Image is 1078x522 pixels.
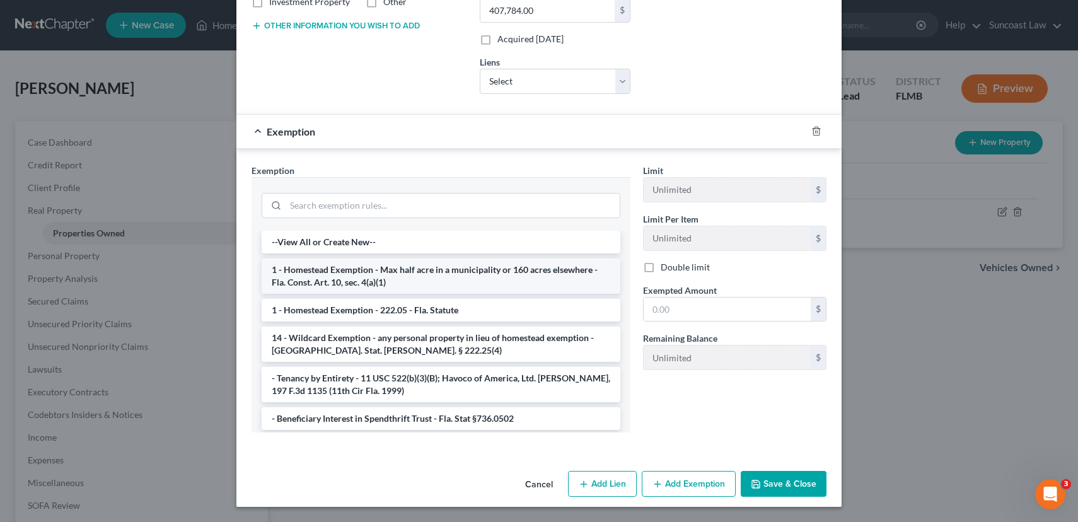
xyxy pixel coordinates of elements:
span: 3 [1061,479,1071,489]
button: Other information you wish to add [252,21,420,31]
li: 1 - Homestead Exemption - Max half acre in a municipality or 160 acres elsewhere - Fla. Const. Ar... [262,258,620,294]
span: Limit [643,165,663,176]
button: Add Exemption [642,471,736,497]
li: 14 - Wildcard Exemption - any personal property in lieu of homestead exemption - [GEOGRAPHIC_DATA... [262,327,620,362]
span: Exemption [267,125,315,137]
input: 0.00 [644,298,811,322]
button: Save & Close [741,471,826,497]
iframe: Intercom live chat [1035,479,1065,509]
label: Remaining Balance [643,332,717,345]
span: Exempted Amount [643,285,717,296]
input: -- [644,178,811,202]
input: -- [644,345,811,369]
div: $ [811,298,826,322]
label: Limit Per Item [643,212,698,226]
button: Add Lien [568,471,637,497]
div: $ [811,345,826,369]
li: - Beneficiary Interest in Spendthrift Trust - Fla. Stat §736.0502 [262,407,620,430]
li: 1 - Homestead Exemption - 222.05 - Fla. Statute [262,299,620,322]
label: Acquired [DATE] [497,33,564,45]
div: $ [811,226,826,250]
input: -- [644,226,811,250]
li: - Tenancy by Entirety - 11 USC 522(b)(3)(B); Havoco of America, Ltd. [PERSON_NAME], 197 F.3d 1135... [262,367,620,402]
label: Double limit [661,261,710,274]
li: --View All or Create New-- [262,231,620,253]
div: $ [811,178,826,202]
span: Exemption [252,165,294,176]
label: Liens [480,55,500,69]
button: Cancel [515,472,563,497]
input: Search exemption rules... [286,194,620,217]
